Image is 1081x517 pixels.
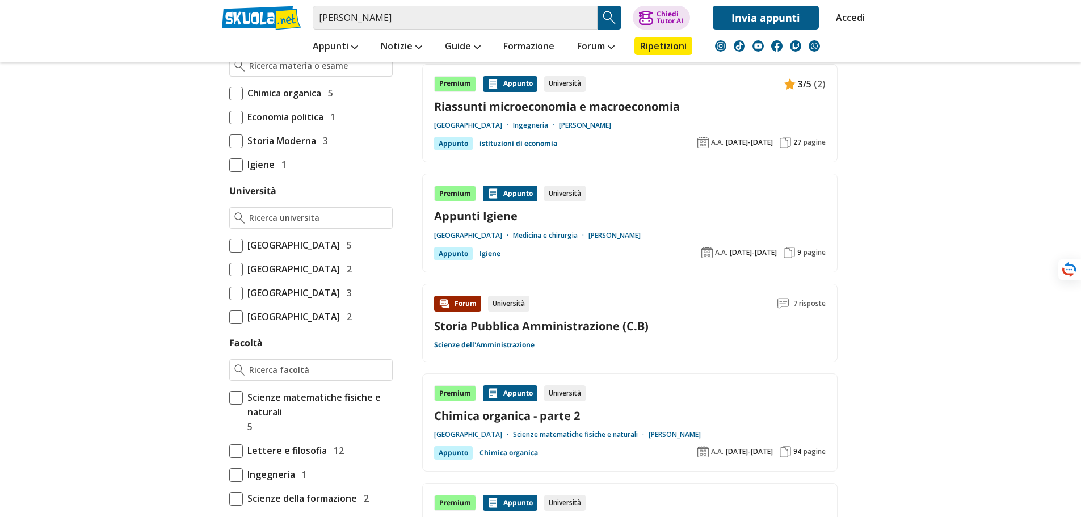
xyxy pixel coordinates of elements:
[544,186,586,201] div: Università
[243,390,393,419] span: Scienze matematiche fisiche e naturali
[483,186,537,201] div: Appunto
[479,137,557,150] a: istituzioni di economia
[793,296,826,312] span: 7 risposte
[359,491,369,506] span: 2
[434,137,473,150] div: Appunto
[234,60,245,72] img: Ricerca materia o esame
[713,6,819,30] a: Invia appunti
[780,137,791,148] img: Pagine
[711,138,724,147] span: A.A.
[243,110,323,124] span: Economia politica
[513,430,649,439] a: Scienze matematiche fisiche e naturali
[790,40,801,52] img: twitch
[730,248,777,257] span: [DATE]-[DATE]
[434,341,535,350] a: Scienze dell'Amministrazione
[243,467,295,482] span: Ingegneria
[601,9,618,26] img: Cerca appunti, riassunti o versioni
[434,430,513,439] a: [GEOGRAPHIC_DATA]
[326,110,335,124] span: 1
[784,78,796,90] img: Appunti contenuto
[297,467,307,482] span: 1
[442,37,483,57] a: Guide
[229,184,276,197] label: Università
[434,247,473,260] div: Appunto
[243,285,340,300] span: [GEOGRAPHIC_DATA]
[804,447,826,456] span: pagine
[701,247,713,258] img: Anno accademico
[434,495,476,511] div: Premium
[434,296,481,312] div: Forum
[434,99,826,114] a: Riassunti microeconomia e macroeconomia
[513,121,559,130] a: Ingegneria
[657,11,683,24] div: Chiedi Tutor AI
[323,86,333,100] span: 5
[483,76,537,92] div: Appunto
[249,60,387,72] input: Ricerca materia o esame
[544,385,586,401] div: Università
[243,262,340,276] span: [GEOGRAPHIC_DATA]
[487,78,499,90] img: Appunti contenuto
[434,408,826,423] a: Chimica organica - parte 2
[814,77,826,91] span: (2)
[434,208,826,224] a: Appunti Igiene
[234,212,245,224] img: Ricerca universita
[243,157,275,172] span: Igiene
[310,37,361,57] a: Appunti
[598,6,621,30] button: Search Button
[588,231,641,240] a: [PERSON_NAME]
[243,443,327,458] span: Lettere e filosofia
[277,157,287,172] span: 1
[697,446,709,457] img: Anno accademico
[771,40,783,52] img: facebook
[559,121,611,130] a: [PERSON_NAME]
[697,137,709,148] img: Anno accademico
[734,40,745,52] img: tiktok
[809,40,820,52] img: WhatsApp
[313,6,598,30] input: Cerca appunti, riassunti o versioni
[483,385,537,401] div: Appunto
[483,495,537,511] div: Appunto
[513,231,588,240] a: Medicina e chirurgia
[804,138,826,147] span: pagine
[243,133,316,148] span: Storia Moderna
[378,37,425,57] a: Notizie
[793,138,801,147] span: 27
[434,121,513,130] a: [GEOGRAPHIC_DATA]
[487,388,499,399] img: Appunti contenuto
[243,238,340,253] span: [GEOGRAPHIC_DATA]
[243,309,340,324] span: [GEOGRAPHIC_DATA]
[780,446,791,457] img: Pagine
[544,495,586,511] div: Università
[487,188,499,199] img: Appunti contenuto
[649,430,701,439] a: [PERSON_NAME]
[715,248,727,257] span: A.A.
[434,318,649,334] a: Storia Pubblica Amministrazione (C.B)
[777,298,789,309] img: Commenti lettura
[479,247,500,260] a: Igiene
[434,446,473,460] div: Appunto
[434,76,476,92] div: Premium
[711,447,724,456] span: A.A.
[488,296,529,312] div: Università
[342,238,352,253] span: 5
[434,231,513,240] a: [GEOGRAPHIC_DATA]
[633,6,690,30] button: ChiediTutor AI
[434,385,476,401] div: Premium
[634,37,692,55] a: Ripetizioni
[249,212,387,224] input: Ricerca universita
[836,6,860,30] a: Accedi
[229,337,263,349] label: Facoltà
[434,186,476,201] div: Premium
[243,86,321,100] span: Chimica organica
[500,37,557,57] a: Formazione
[784,247,795,258] img: Pagine
[715,40,726,52] img: instagram
[544,76,586,92] div: Università
[726,138,773,147] span: [DATE]-[DATE]
[479,446,538,460] a: Chimica organica
[798,77,811,91] span: 3/5
[439,298,450,309] img: Forum contenuto
[752,40,764,52] img: youtube
[726,447,773,456] span: [DATE]-[DATE]
[342,285,352,300] span: 3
